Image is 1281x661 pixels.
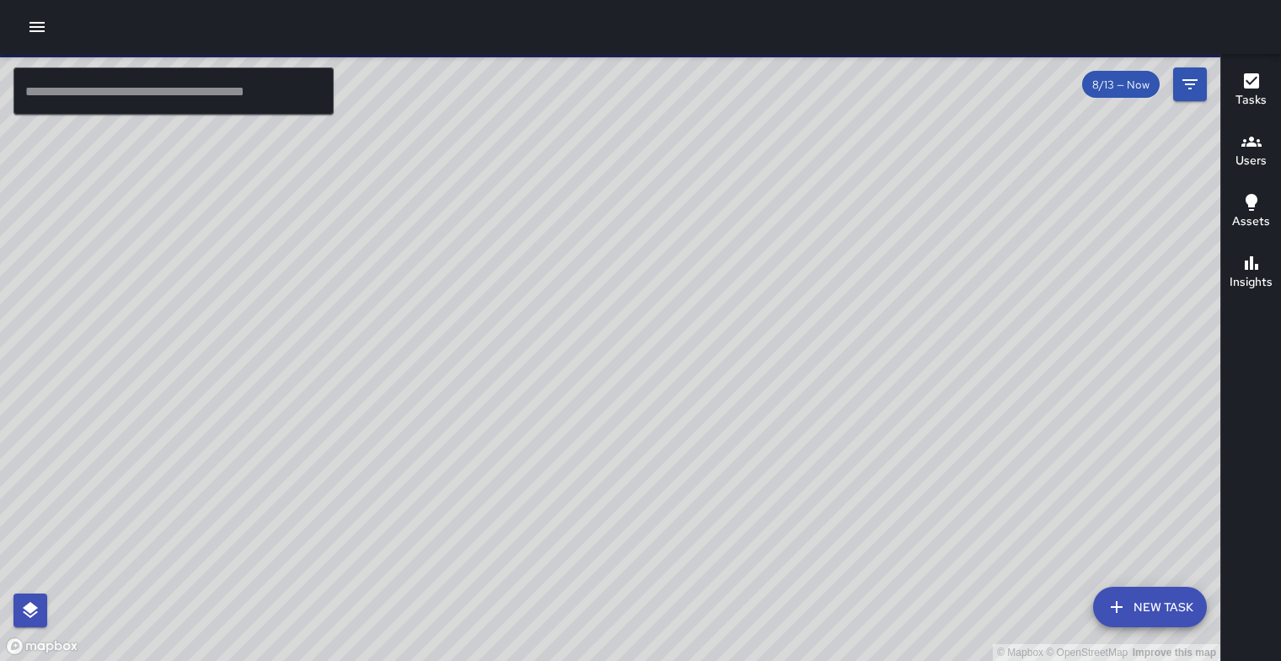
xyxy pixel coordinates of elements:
button: Tasks [1221,61,1281,121]
button: New Task [1093,587,1207,627]
h6: Users [1235,152,1267,170]
button: Assets [1221,182,1281,243]
h6: Tasks [1235,91,1267,110]
h6: Assets [1232,212,1270,231]
span: 8/13 — Now [1082,78,1160,92]
h6: Insights [1230,273,1273,292]
button: Insights [1221,243,1281,304]
button: Filters [1173,67,1207,101]
button: Users [1221,121,1281,182]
